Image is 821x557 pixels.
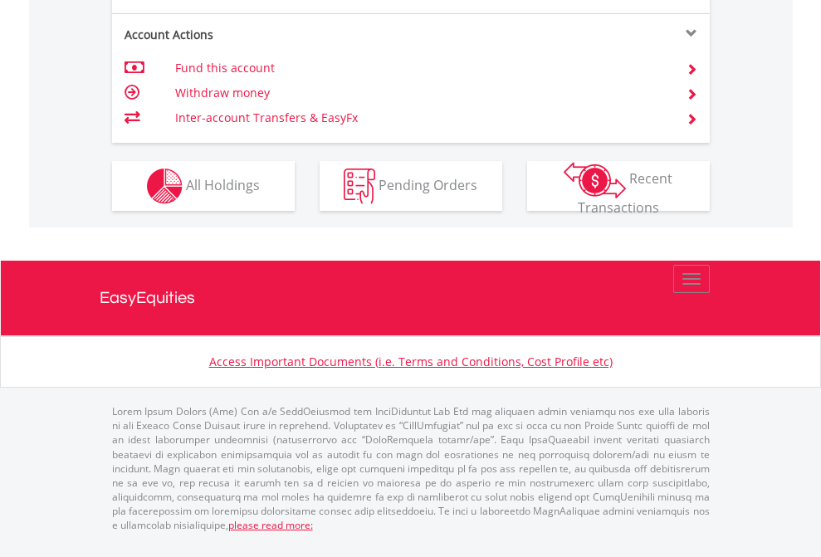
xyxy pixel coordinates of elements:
[209,354,613,369] a: Access Important Documents (i.e. Terms and Conditions, Cost Profile etc)
[186,175,260,193] span: All Holdings
[344,169,375,204] img: pending_instructions-wht.png
[100,261,722,335] a: EasyEquities
[112,404,710,532] p: Lorem Ipsum Dolors (Ame) Con a/e SeddOeiusmod tem InciDiduntut Lab Etd mag aliquaen admin veniamq...
[527,161,710,211] button: Recent Transactions
[564,162,626,198] img: transactions-zar-wht.png
[112,27,411,43] div: Account Actions
[320,161,502,211] button: Pending Orders
[175,56,666,81] td: Fund this account
[147,169,183,204] img: holdings-wht.png
[228,518,313,532] a: please read more:
[379,175,477,193] span: Pending Orders
[175,81,666,105] td: Withdraw money
[175,105,666,130] td: Inter-account Transfers & EasyFx
[112,161,295,211] button: All Holdings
